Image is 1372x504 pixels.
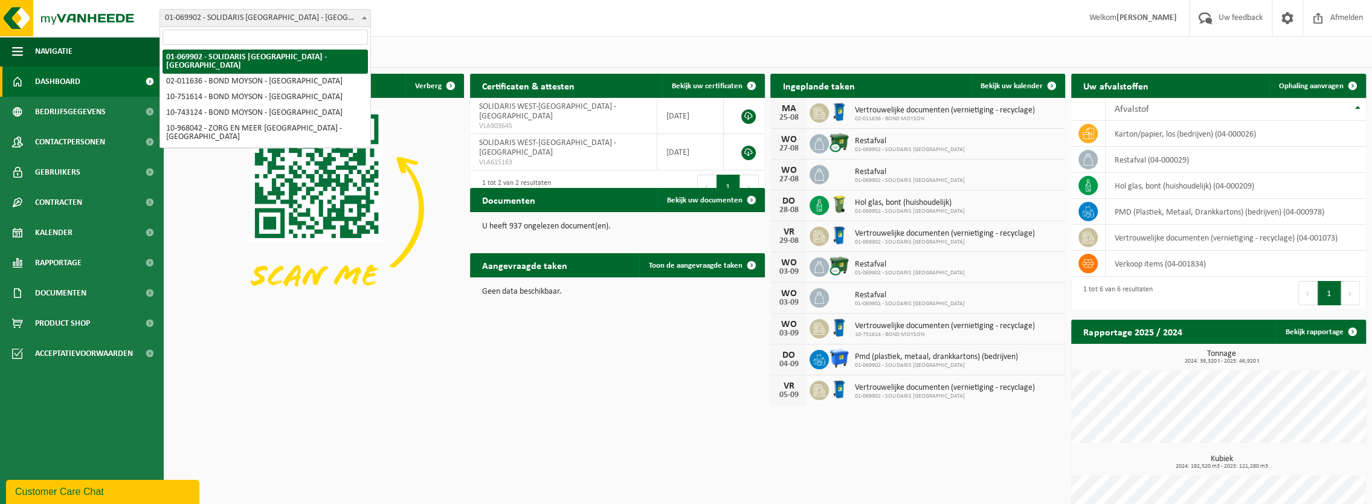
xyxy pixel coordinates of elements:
[854,300,964,308] span: 01-069902 - SOLIDARIS [GEOGRAPHIC_DATA]
[776,268,800,276] div: 03-09
[854,115,1034,123] span: 02-011636 - BOND MOYSON
[35,218,72,248] span: Kalender
[35,187,82,218] span: Contracten
[971,74,1064,98] a: Bekijk uw kalender
[776,135,800,144] div: WO
[672,82,742,90] span: Bekijk uw certificaten
[1077,350,1366,364] h3: Tonnage
[776,144,800,153] div: 27-08
[776,381,800,391] div: VR
[6,477,202,504] iframe: chat widget
[829,348,849,369] img: WB-1100-HPE-BE-01
[470,253,579,277] h2: Aangevraagde taken
[667,196,742,204] span: Bekijk uw documenten
[776,196,800,206] div: DO
[854,167,964,177] span: Restafval
[482,222,753,231] p: U heeft 937 ongelezen document(en).
[854,321,1034,331] span: Vertrouwelijke documenten (vernietiging - recyclage)
[770,74,866,97] h2: Ingeplande taken
[639,253,764,277] a: Toon de aangevraagde taken
[1077,358,1366,364] span: 2024: 39,320 t - 2025: 46,920 t
[476,173,551,200] div: 1 tot 2 van 2 resultaten
[854,229,1034,239] span: Vertrouwelijke documenten (vernietiging - recyclage)
[1116,13,1177,22] strong: [PERSON_NAME]
[169,98,464,319] img: Download de VHEPlus App
[776,206,800,215] div: 28-08
[1077,280,1152,306] div: 1 tot 6 van 6 resultaten
[1106,173,1366,199] td: hol glas, bont (huishoudelijk) (04-000209)
[1077,455,1366,470] h3: Kubiek
[657,188,764,212] a: Bekijk uw documenten
[163,74,368,89] li: 02-011636 - BOND MOYSON - [GEOGRAPHIC_DATA]
[1106,251,1366,277] td: verkoop items (04-001834)
[35,127,105,157] span: Contactpersonen
[854,393,1034,400] span: 01-069902 - SOLIDARIS [GEOGRAPHIC_DATA]
[854,198,964,208] span: Hol glas, bont (huishoudelijk)
[479,102,616,121] span: SOLIDARIS WEST-[GEOGRAPHIC_DATA] - [GEOGRAPHIC_DATA]
[35,97,106,127] span: Bedrijfsgegevens
[776,351,800,360] div: DO
[405,74,463,98] button: Verberg
[35,308,90,338] span: Product Shop
[854,383,1034,393] span: Vertrouwelijke documenten (vernietiging - recyclage)
[854,352,1017,362] span: Pmd (plastiek, metaal, drankkartons) (bedrijven)
[854,362,1017,369] span: 01-069902 - SOLIDARIS [GEOGRAPHIC_DATA]
[35,278,86,308] span: Documenten
[776,258,800,268] div: WO
[1279,82,1344,90] span: Ophaling aanvragen
[776,329,800,338] div: 03-09
[35,66,80,97] span: Dashboard
[697,175,717,199] button: Previous
[829,194,849,215] img: WB-0140-HPE-GN-50
[163,121,368,145] li: 10-968042 - ZORG EN MEER [GEOGRAPHIC_DATA] - [GEOGRAPHIC_DATA]
[829,379,849,399] img: WB-0240-HPE-BE-09
[776,289,800,299] div: WO
[854,106,1034,115] span: Vertrouwelijke documenten (vernietiging - recyclage)
[854,331,1034,338] span: 10-751614 - BOND MOYSON
[776,237,800,245] div: 29-08
[163,89,368,105] li: 10-751614 - BOND MOYSON - [GEOGRAPHIC_DATA]
[829,256,849,276] img: WB-1100-CU
[854,208,964,215] span: 01-069902 - SOLIDARIS [GEOGRAPHIC_DATA]
[776,114,800,122] div: 25-08
[649,262,742,270] span: Toon de aangevraagde taken
[981,82,1043,90] span: Bekijk uw kalender
[479,158,648,167] span: VLA615163
[657,98,724,134] td: [DATE]
[1106,121,1366,147] td: karton/papier, los (bedrijven) (04-000026)
[1077,464,1366,470] span: 2024: 192,520 m3 - 2025: 121,280 m3
[1106,147,1366,173] td: restafval (04-000029)
[35,248,82,278] span: Rapportage
[829,102,849,122] img: WB-0240-HPE-BE-09
[479,138,616,157] span: SOLIDARIS WEST-[GEOGRAPHIC_DATA] - [GEOGRAPHIC_DATA]
[470,188,547,212] h2: Documenten
[1071,320,1194,343] h2: Rapportage 2025 / 2024
[35,36,72,66] span: Navigatie
[160,10,370,27] span: 01-069902 - SOLIDARIS WEST-VLAANDEREN - KORTRIJK
[479,121,648,131] span: VLA903645
[1341,281,1360,305] button: Next
[776,104,800,114] div: MA
[776,175,800,184] div: 27-08
[854,270,964,277] span: 01-069902 - SOLIDARIS [GEOGRAPHIC_DATA]
[776,320,800,329] div: WO
[159,9,371,27] span: 01-069902 - SOLIDARIS WEST-VLAANDEREN - KORTRIJK
[1106,225,1366,251] td: vertrouwelijke documenten (vernietiging - recyclage) (04-001073)
[776,299,800,307] div: 03-09
[1298,281,1318,305] button: Previous
[163,105,368,121] li: 10-743124 - BOND MOYSON - [GEOGRAPHIC_DATA]
[470,74,587,97] h2: Certificaten & attesten
[415,82,442,90] span: Verberg
[854,177,964,184] span: 01-069902 - SOLIDARIS [GEOGRAPHIC_DATA]
[1106,199,1366,225] td: PMD (Plastiek, Metaal, Drankkartons) (bedrijven) (04-000978)
[776,166,800,175] div: WO
[854,291,964,300] span: Restafval
[657,134,724,170] td: [DATE]
[854,137,964,146] span: Restafval
[717,175,740,199] button: 1
[829,225,849,245] img: WB-0240-HPE-BE-09
[776,360,800,369] div: 04-09
[1071,74,1160,97] h2: Uw afvalstoffen
[1276,320,1365,344] a: Bekijk rapportage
